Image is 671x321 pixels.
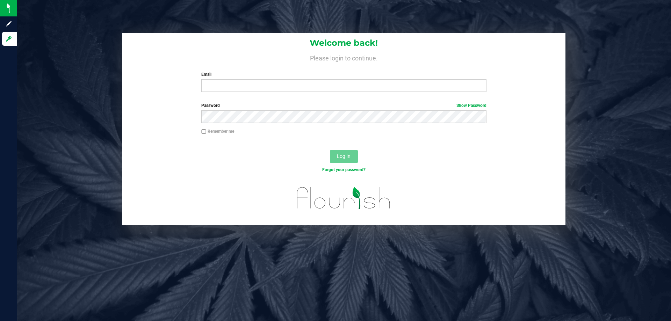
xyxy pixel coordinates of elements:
[201,129,206,134] input: Remember me
[337,153,351,159] span: Log In
[456,103,486,108] a: Show Password
[201,71,486,78] label: Email
[288,180,399,216] img: flourish_logo.svg
[330,150,358,163] button: Log In
[5,35,12,42] inline-svg: Log in
[5,20,12,27] inline-svg: Sign up
[201,128,234,134] label: Remember me
[122,38,565,48] h1: Welcome back!
[122,53,565,61] h4: Please login to continue.
[322,167,366,172] a: Forgot your password?
[201,103,220,108] span: Password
